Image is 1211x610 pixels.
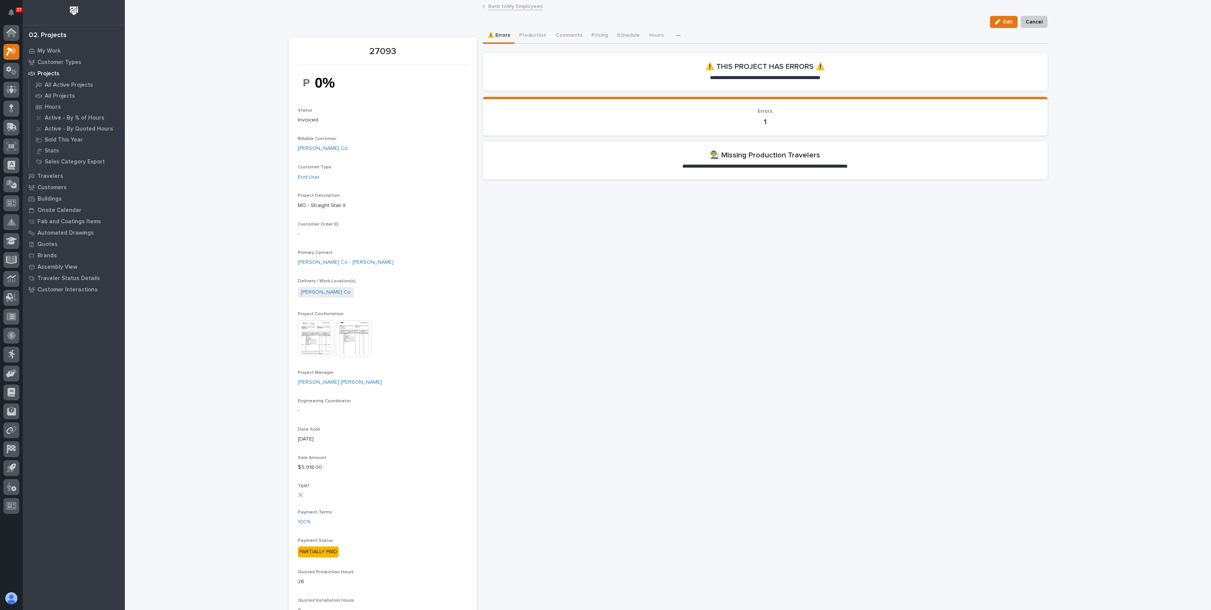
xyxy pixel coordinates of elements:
span: T&M? [298,484,310,489]
div: 02. Projects [29,31,67,40]
a: Brands [23,250,125,261]
p: 27093 [298,46,468,57]
span: Payment Status [298,538,333,543]
button: Notifications [3,5,19,20]
a: Buildings [23,193,125,204]
p: - [298,407,468,415]
span: Primary Contact [298,251,333,255]
p: Travelers [37,173,63,180]
span: Edit [1003,19,1013,25]
p: Active - By Quoted Hours [45,126,113,132]
p: 26 [298,578,468,586]
a: [PERSON_NAME] Co - [PERSON_NAME] [298,258,394,266]
a: 100% [298,518,310,526]
span: Payment Terms [298,510,332,515]
p: Customers [37,184,67,191]
p: Hours [45,104,61,110]
a: Sold This Year [29,134,125,145]
span: Billable Customer [298,137,336,141]
button: users-avatar [3,590,19,606]
p: Projects [37,70,59,77]
p: Invoiced [298,116,468,124]
span: Quoted Installation Hours [298,598,354,603]
p: Active - By % of Hours [45,115,104,121]
span: Quoted Production Hours [298,570,354,574]
a: Fab and Coatings Items [23,216,125,227]
span: Sale Amount [298,456,326,460]
a: All Active Projects [29,79,125,90]
p: Traveler Status Details [37,275,100,282]
div: Notifications27 [9,9,19,21]
a: End User [298,173,320,181]
p: Customer Types [37,59,81,66]
a: Active - By % of Hours [29,112,125,123]
a: Onsite Calendar [23,204,125,216]
a: Back toMy Employees [488,2,543,10]
button: Hours [644,28,668,44]
span: Customer Order ID [298,222,339,227]
p: Sold This Year [45,137,83,143]
p: $ 5,918.00 [298,464,468,472]
span: Date Sold [298,427,320,432]
button: ⚠️ Errors [483,28,515,44]
button: Comments [551,28,587,44]
p: Assembly View [37,264,77,271]
p: - [298,230,468,238]
a: Active - By Quoted Hours [29,123,125,134]
span: Engineering Coordinator [298,399,351,403]
span: Project Description [298,193,340,198]
p: Buildings [37,196,62,202]
a: Quotes [23,238,125,250]
p: Fab and Coatings Items [37,218,101,225]
a: Projects [23,68,125,79]
p: All Projects [45,93,75,100]
p: All Active Projects [45,82,93,89]
button: Production [515,28,551,44]
a: Travelers [23,170,125,182]
button: Cancel [1021,16,1048,28]
a: Traveler Status Details [23,272,125,284]
div: PARTIALLY PAID [298,546,339,557]
p: 1 [492,117,1038,126]
button: Pricing [587,28,612,44]
span: Delivery / Work Location(s) [298,279,356,283]
span: Cancel [1026,17,1043,26]
span: Project Confirmation [298,312,344,316]
button: Edit [990,16,1018,28]
a: Customer Types [23,56,125,68]
a: Assembly View [23,261,125,272]
span: Project Manager [298,370,334,375]
span: Status [298,108,312,113]
a: My Work [23,45,125,56]
p: Stats [45,148,59,154]
p: Automated Drawings [37,230,94,237]
a: Customers [23,182,125,193]
a: Hours [29,101,125,112]
button: Schedule [612,28,644,44]
p: My Work [37,48,61,54]
a: All Projects [29,90,125,101]
p: 27 [17,7,22,12]
a: [PERSON_NAME] Co [298,145,348,152]
span: Errors [758,109,772,114]
h2: 👨‍🏭 Missing Production Travelers [710,151,820,160]
p: Brands [37,252,57,259]
a: Automated Drawings [23,227,125,238]
p: Onsite Calendar [37,207,81,214]
p: MO - Straight Stair II [298,202,468,210]
span: Customer Type [298,165,332,170]
img: v9jllPoo7xsBPPvpd1vg4btMbEwGUM6mlcXu0lzrAdY [298,70,355,96]
p: [DATE] [298,435,468,443]
a: Stats [29,145,125,156]
img: Workspace Logo [67,4,81,18]
a: Sales Category Export [29,156,125,167]
p: Quotes [37,241,58,248]
p: Customer Interactions [37,286,98,293]
p: Sales Category Export [45,159,105,165]
a: Customer Interactions [23,284,125,295]
h2: ⚠️ THIS PROJECT HAS ERRORS ⚠️ [705,62,825,71]
a: [PERSON_NAME] [PERSON_NAME] [298,378,382,386]
a: [PERSON_NAME] Co [301,288,351,296]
